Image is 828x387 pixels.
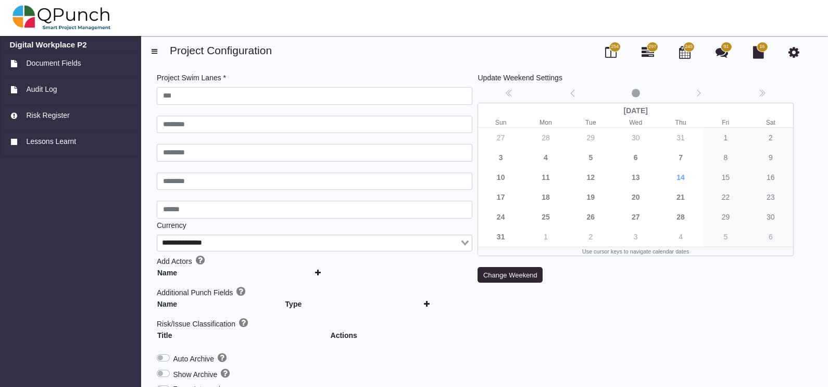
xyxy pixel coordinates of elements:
i: Board [605,46,617,58]
small: Sunday [478,118,523,127]
th: Type [285,298,356,310]
span: Risk Register [26,110,69,121]
span: 245 [685,43,693,51]
div: Calendar navigation [478,87,793,101]
i: Document Library [753,46,764,58]
span: 81 [724,43,729,51]
label: Update Weekend Settings [478,72,562,83]
a: Digital Workplace P2 [10,40,131,50]
div: Additional Punch Fields [157,286,472,310]
th: Title [157,330,310,342]
button: Change Weekend [478,267,543,283]
span: 297 [648,43,656,51]
span: Document Fields [26,58,81,69]
i: Add Fields [236,286,245,297]
span: 16 [760,43,765,51]
span: 254 [611,43,619,51]
th: Actions [310,330,378,342]
span: Audit Log [26,84,57,95]
small: Wednesday [613,118,658,127]
img: qpunch-sp.fa6292f.png [12,2,111,33]
div: [DATE] [478,103,793,118]
a: Help [235,320,248,328]
i: Punch Discussion [716,46,728,58]
i: Gantt [642,46,654,58]
a: 297 [642,50,654,58]
div: Add Actors [157,251,472,279]
th: Name [157,267,315,279]
small: Tuesday [568,118,613,127]
input: Search for option [158,237,459,249]
i: Auto Archive [218,353,227,363]
small: Friday [703,118,748,127]
i: Show archive [221,368,230,379]
div: Search for option [157,235,472,251]
h4: Project Configuration [146,44,820,57]
small: Thursday [658,118,703,127]
div: Risk/Issue Classification [157,318,472,342]
th: Name [157,298,285,310]
i: Calendar [679,46,691,58]
small: Saturday [748,118,793,127]
i: Add Actors [196,255,205,265]
small: Monday [523,118,568,127]
label: Show Archive [173,368,230,380]
div: Use cursor keys to navigate calendar dates [478,247,793,256]
label: Auto Archive [173,353,227,365]
label: Project Swim Lanes * [157,72,226,83]
label: Currency [157,220,186,231]
span: Lessons Learnt [26,136,76,147]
